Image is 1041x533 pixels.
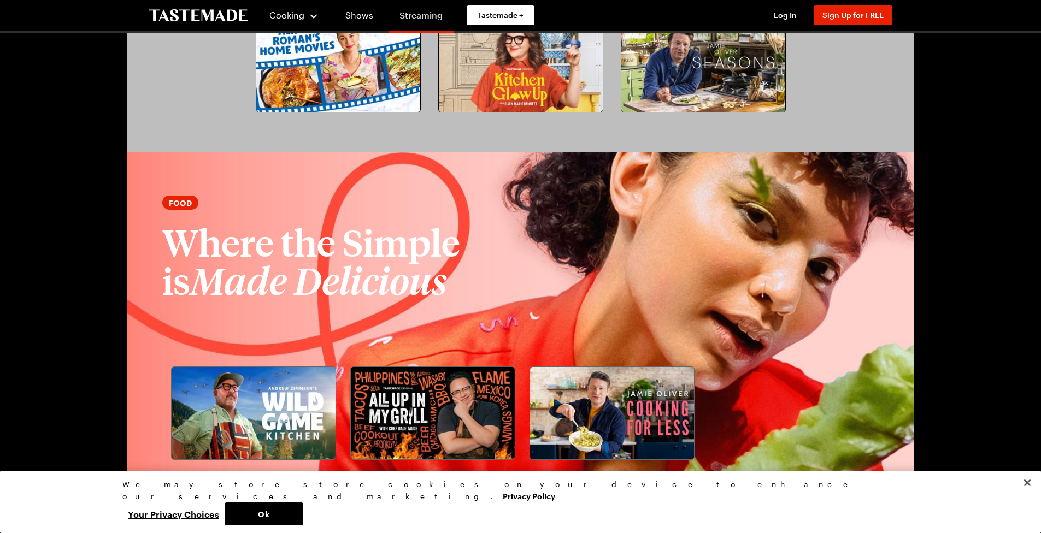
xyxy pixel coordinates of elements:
[122,502,225,525] button: Your Privacy Choices
[162,223,516,304] h3: Where the Simple is
[351,367,515,459] img: All Up In My Grill
[763,10,807,21] button: Log In
[621,20,785,112] img: Jamie Oliver: Seasons
[172,367,336,459] img: Andrew Zimmern's Wild Game Kitchen
[149,9,248,22] a: To Tastemade Home Page
[438,19,603,112] a: Kitchen Glow Up
[621,19,786,112] a: Jamie Oliver: Seasons
[774,10,797,20] span: Log In
[256,19,421,112] a: Alison Roman's Home Movies
[225,502,303,525] button: Ok
[1015,471,1039,495] button: Close
[467,5,534,25] a: Tastemade +
[122,478,909,502] div: We may store store cookies on your device to enhance our services and marketing.
[269,2,319,28] button: Cooking
[389,2,454,33] a: Streaming
[171,366,336,460] a: Andrew Zimmern's Wild Game Kitchen
[530,367,694,459] img: Jamie Oliver: Cooking for Less
[822,10,884,20] span: Sign Up for FREE
[439,20,603,112] img: Kitchen Glow Up
[814,5,892,25] button: Sign Up for FREE
[269,10,304,20] span: Cooking
[169,197,192,209] span: FOOD
[530,366,695,460] a: Jamie Oliver: Cooking for Less
[190,266,447,303] i: Made Delicious
[350,366,515,460] a: All Up In My Grill
[503,490,555,501] a: More information about your privacy, opens in a new tab
[256,20,420,112] img: Alison Roman's Home Movies
[478,10,524,21] span: Tastemade +
[122,478,909,525] div: Privacy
